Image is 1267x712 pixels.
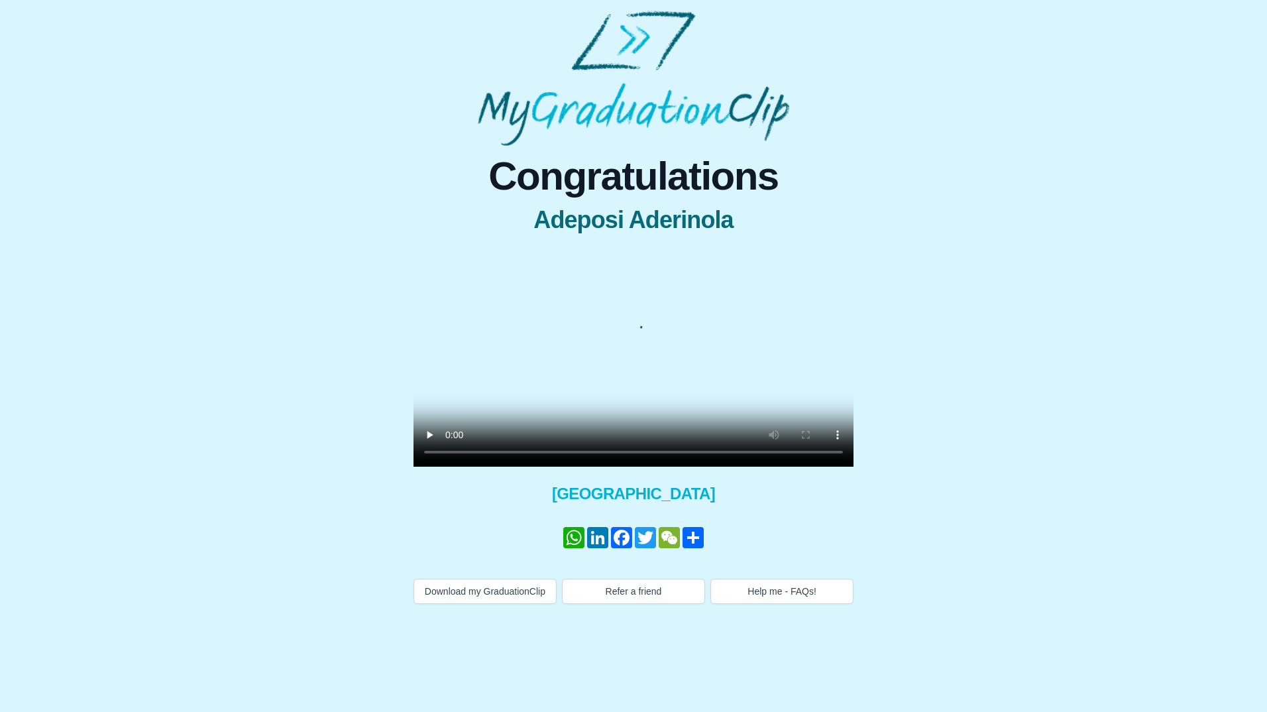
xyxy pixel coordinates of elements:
[586,527,610,548] a: LinkedIn
[562,527,586,548] a: WhatsApp
[478,11,789,146] img: MyGraduationClip
[413,207,854,233] span: Adeposi Aderinola
[610,527,633,548] a: Facebook
[413,579,557,604] button: Download my GraduationClip
[562,579,705,604] button: Refer a friend
[413,156,854,196] span: Congratulations
[633,527,657,548] a: Twitter
[681,527,705,548] a: Share
[413,483,854,504] span: [GEOGRAPHIC_DATA]
[710,579,854,604] button: Help me - FAQs!
[657,527,681,548] a: WeChat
